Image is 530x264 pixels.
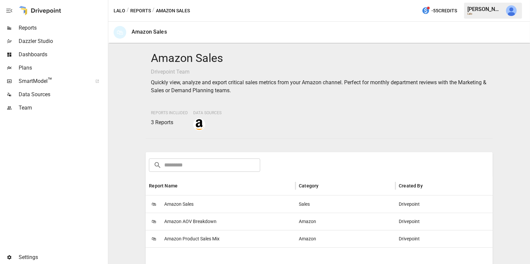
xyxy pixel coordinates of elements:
div: Report Name [149,183,178,188]
div: 🛍 [114,26,126,39]
div: Amazon Sales [132,29,167,35]
span: Amazon Sales [164,196,194,213]
span: Dashboards [19,51,107,59]
div: Amazon [295,213,395,230]
div: / [127,7,129,15]
button: Reports [130,7,151,15]
div: Category [299,183,318,188]
span: SmartModel [19,77,88,85]
button: Sort [423,181,433,190]
div: Drivepoint [395,213,495,230]
span: Plans [19,64,107,72]
div: [PERSON_NAME] [467,6,502,12]
button: -55Credits [419,5,460,17]
span: Data Sources [19,91,107,99]
p: Drivepoint Team [151,68,487,76]
span: 🛍 [149,216,159,226]
div: Lalo [467,12,502,15]
div: Sales [295,195,395,213]
span: ™ [48,76,52,85]
span: Amazon Product Sales Mix [164,230,220,247]
span: 🛍 [149,199,159,209]
img: Julie Wilton [506,5,517,16]
span: -55 Credits [431,7,457,15]
button: Sort [319,181,329,190]
p: Quickly view, analyze and export critical sales metrics from your Amazon channel. Perfect for mon... [151,79,487,95]
button: Julie Wilton [502,1,521,20]
img: amazon [194,119,205,130]
div: Drivepoint [395,230,495,247]
div: Drivepoint [395,195,495,213]
div: Amazon [295,230,395,247]
span: 🛍 [149,234,159,244]
span: Data Sources [193,111,222,115]
button: Lalo [114,7,125,15]
span: Reports Included [151,111,188,115]
span: Team [19,104,107,112]
span: Settings [19,253,107,261]
h4: Amazon Sales [151,51,487,65]
span: Reports [19,24,107,32]
div: Created By [399,183,423,188]
span: Dazzler Studio [19,37,107,45]
div: / [152,7,155,15]
span: Amazon AOV Breakdown [164,213,217,230]
p: 3 Reports [151,119,188,127]
button: Sort [178,181,188,190]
